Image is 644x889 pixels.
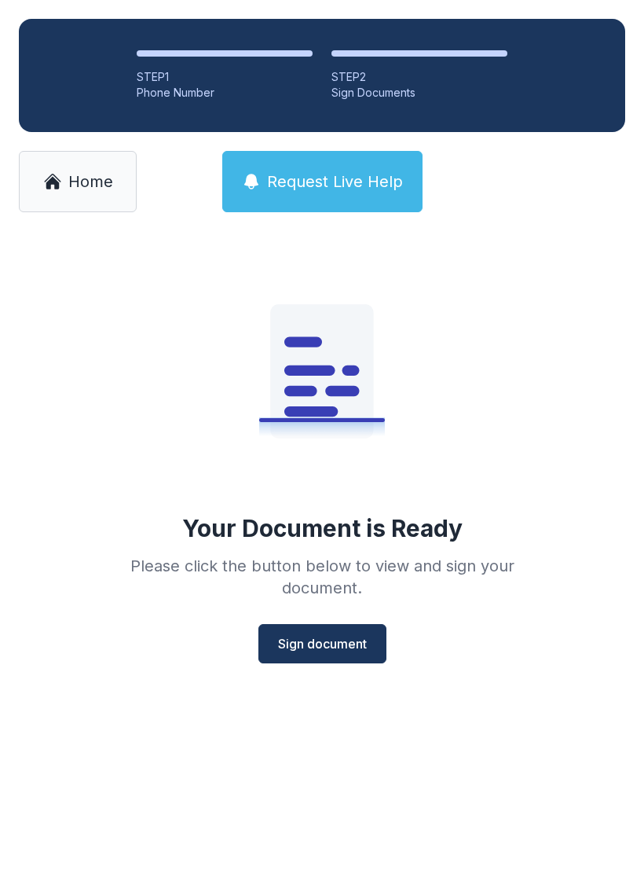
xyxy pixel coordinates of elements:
[331,85,507,101] div: Sign Documents
[137,85,313,101] div: Phone Number
[182,514,463,542] div: Your Document is Ready
[68,171,113,193] span: Home
[267,171,403,193] span: Request Live Help
[331,69,507,85] div: STEP 2
[278,634,367,653] span: Sign document
[96,555,548,599] div: Please click the button below to view and sign your document.
[137,69,313,85] div: STEP 1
